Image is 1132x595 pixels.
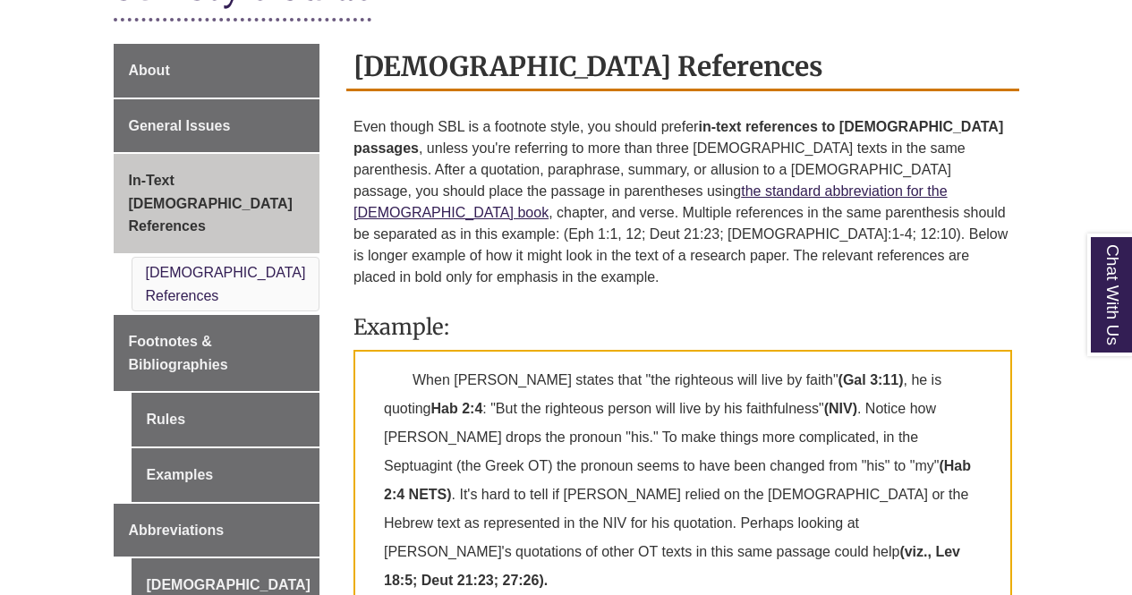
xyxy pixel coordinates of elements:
[384,458,971,502] strong: (Hab 2:4 NETS)
[346,44,1019,91] h2: [DEMOGRAPHIC_DATA] References
[114,44,320,98] a: About
[838,372,904,387] strong: (Gal 3:11)
[129,334,228,372] span: Footnotes & Bibliographies
[129,118,231,133] span: General Issues
[129,523,225,538] span: Abbreviations
[114,154,320,253] a: In-Text [DEMOGRAPHIC_DATA] References
[132,393,320,446] a: Rules
[114,504,320,557] a: Abbreviations
[129,63,170,78] span: About
[824,401,857,416] strong: (NIV)
[146,265,306,303] a: [DEMOGRAPHIC_DATA] References
[114,99,320,153] a: General Issues
[353,313,1012,341] h3: Example:
[431,401,483,416] strong: Hab 2:4
[132,448,320,502] a: Examples
[353,109,1012,295] p: Even though SBL is a footnote style, you should prefer , unless you're referring to more than thr...
[129,173,293,234] span: In-Text [DEMOGRAPHIC_DATA] References
[114,315,320,391] a: Footnotes & Bibliographies
[384,544,960,588] strong: (viz., Lev 18:5; Deut 21:23; 27:26).
[353,183,948,220] a: the standard abbreviation for the [DEMOGRAPHIC_DATA] book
